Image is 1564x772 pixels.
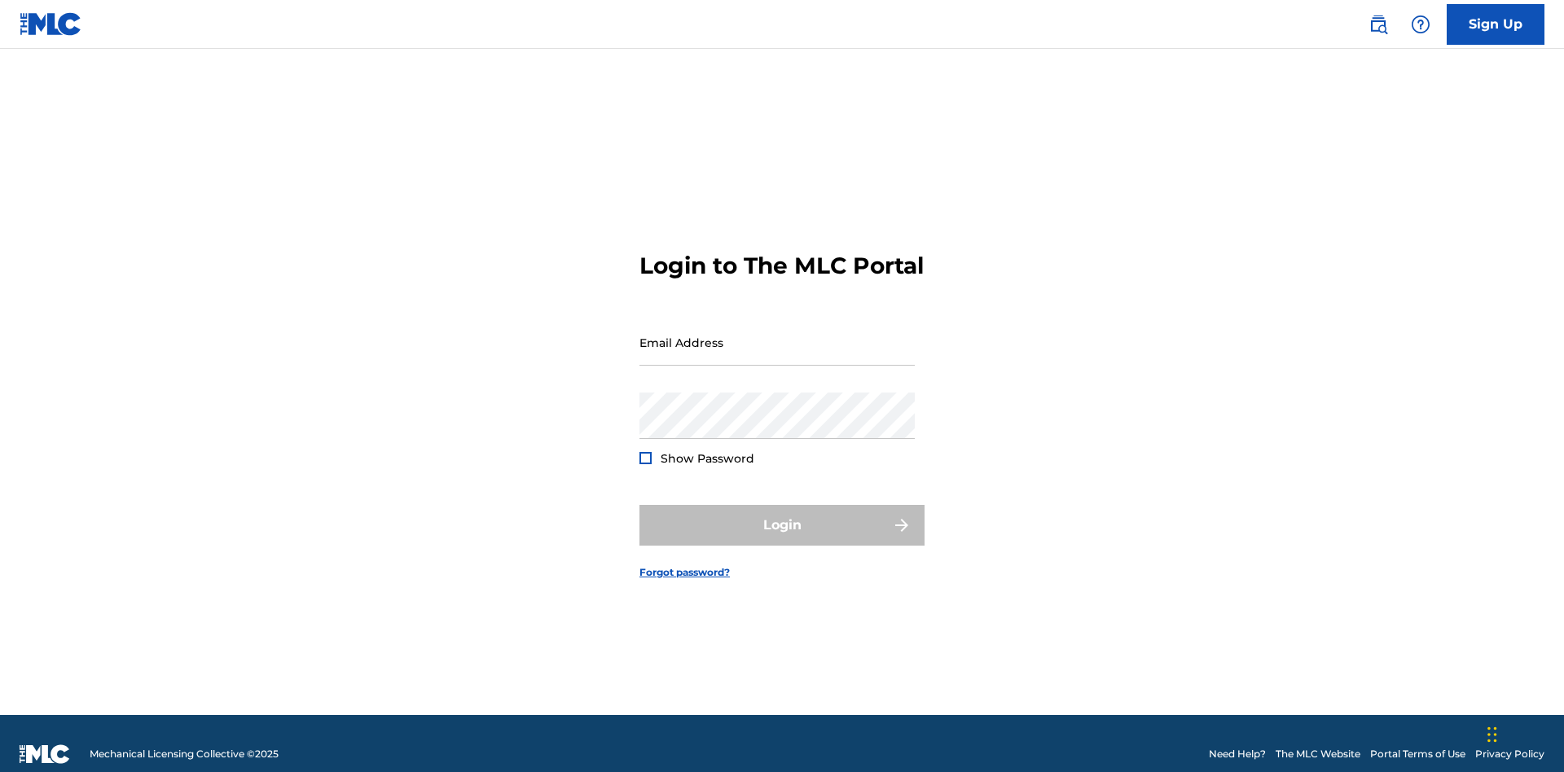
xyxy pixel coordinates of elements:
[20,744,70,764] img: logo
[1483,694,1564,772] iframe: Chat Widget
[1447,4,1544,45] a: Sign Up
[20,12,82,36] img: MLC Logo
[639,252,924,280] h3: Login to The MLC Portal
[639,565,730,580] a: Forgot password?
[1276,747,1360,761] a: The MLC Website
[1368,15,1388,34] img: search
[1362,8,1395,41] a: Public Search
[1370,747,1465,761] a: Portal Terms of Use
[1411,15,1430,34] img: help
[1475,747,1544,761] a: Privacy Policy
[90,747,279,761] span: Mechanical Licensing Collective © 2025
[1487,710,1497,759] div: Drag
[1209,747,1266,761] a: Need Help?
[1404,8,1437,41] div: Help
[661,451,754,466] span: Show Password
